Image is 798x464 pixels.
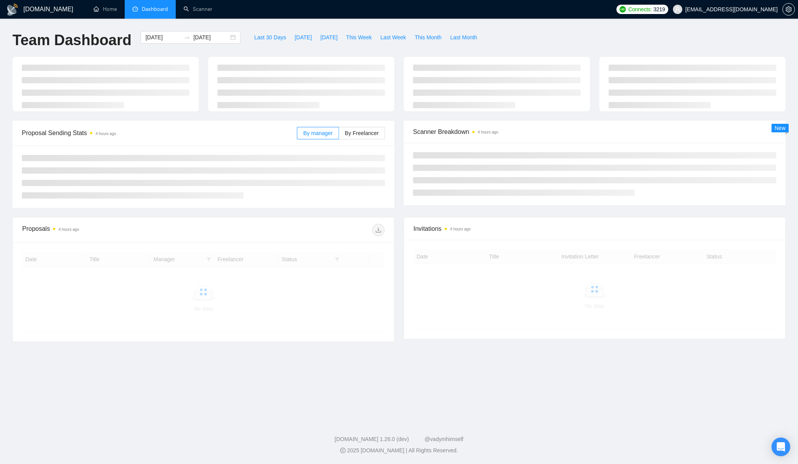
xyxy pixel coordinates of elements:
[775,125,786,131] span: New
[320,33,337,42] span: [DATE]
[290,31,316,44] button: [DATE]
[410,31,446,44] button: This Month
[782,6,795,12] a: setting
[142,6,168,12] span: Dashboard
[415,33,441,42] span: This Month
[6,4,19,16] img: logo
[782,3,795,16] button: setting
[675,7,680,12] span: user
[620,6,626,12] img: upwork-logo.png
[335,436,409,442] a: [DOMAIN_NAME] 1.26.0 (dev)
[132,6,138,12] span: dashboard
[58,227,79,232] time: 4 hours ago
[22,224,203,236] div: Proposals
[478,130,498,134] time: 4 hours ago
[653,5,665,14] span: 3219
[345,130,379,136] span: By Freelancer
[6,446,792,455] div: 2025 [DOMAIN_NAME] | All Rights Reserved.
[184,34,190,40] span: swap-right
[145,33,181,42] input: Start date
[316,31,342,44] button: [DATE]
[22,128,297,138] span: Proposal Sending Stats
[184,6,212,12] a: searchScanner
[424,436,463,442] a: @vadymhimself
[250,31,290,44] button: Last 30 Days
[95,132,116,136] time: 4 hours ago
[303,130,332,136] span: By manager
[340,448,346,453] span: copyright
[413,224,776,234] span: Invitations
[772,438,790,456] div: Open Intercom Messenger
[295,33,312,42] span: [DATE]
[94,6,117,12] a: homeHome
[184,34,190,40] span: to
[450,227,471,231] time: 4 hours ago
[346,33,372,42] span: This Week
[12,31,131,49] h1: Team Dashboard
[193,33,229,42] input: End date
[628,5,651,14] span: Connects:
[446,31,481,44] button: Last Month
[413,127,776,137] span: Scanner Breakdown
[254,33,286,42] span: Last 30 Days
[783,6,794,12] span: setting
[376,31,410,44] button: Last Week
[342,31,376,44] button: This Week
[450,33,477,42] span: Last Month
[380,33,406,42] span: Last Week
